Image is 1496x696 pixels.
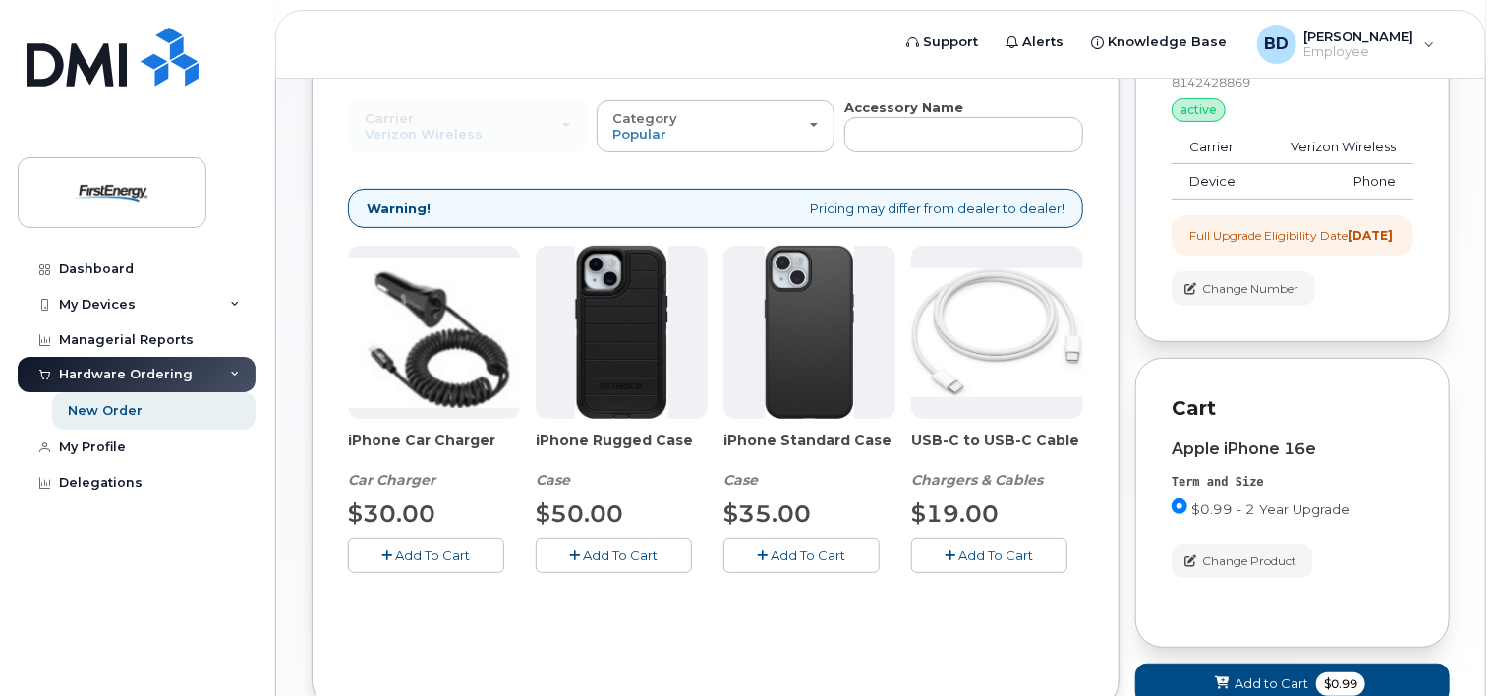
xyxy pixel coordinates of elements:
p: Cart [1172,394,1413,423]
span: iPhone Standard Case [723,431,895,470]
div: iPhone Rugged Case [536,431,708,490]
em: Case [536,471,570,489]
em: Case [723,471,758,489]
a: Support [893,23,993,62]
div: Apple iPhone 16e [1172,440,1413,458]
span: Support [924,32,979,52]
em: Car Charger [348,471,435,489]
em: Chargers & Cables [911,471,1043,489]
button: Change Product [1172,544,1313,578]
div: Term and Size [1172,474,1413,491]
span: Add To Cart [772,548,846,563]
span: $35.00 [723,499,811,528]
input: $0.99 - 2 Year Upgrade [1172,498,1187,514]
a: Alerts [993,23,1078,62]
span: iPhone Rugged Case [536,431,708,470]
td: iPhone [1260,164,1413,200]
td: Verizon Wireless [1260,130,1413,165]
span: $19.00 [911,499,999,528]
td: Carrier [1172,130,1260,165]
span: Popular [613,126,667,142]
button: Add To Cart [911,538,1067,572]
strong: Warning! [367,200,431,218]
a: Knowledge Base [1078,23,1241,62]
div: Pricing may differ from dealer to dealer! [348,189,1083,229]
button: Category Popular [597,100,835,151]
strong: [DATE] [1348,228,1393,243]
div: iPhone Car Charger [348,431,520,490]
img: USB-C.jpg [911,268,1083,396]
button: Add To Cart [348,538,504,572]
span: Change Product [1202,552,1296,570]
span: Knowledge Base [1109,32,1228,52]
img: Symmetry.jpg [765,246,854,419]
span: [PERSON_NAME] [1304,29,1414,44]
span: $0.99 [1316,672,1365,696]
span: Add To Cart [959,548,1034,563]
span: $50.00 [536,499,623,528]
img: Defender.jpg [575,246,668,419]
span: Employee [1304,44,1414,60]
span: $30.00 [348,499,435,528]
div: 8142428869 [1172,74,1413,90]
div: USB-C to USB-C Cable [911,431,1083,490]
div: Beers, Devin M [1243,25,1449,64]
strong: Accessory Name [844,99,963,115]
div: active [1172,98,1226,122]
iframe: Messenger Launcher [1410,610,1481,681]
span: Alerts [1023,32,1064,52]
span: $0.99 - 2 Year Upgrade [1191,501,1350,517]
span: USB-C to USB-C Cable [911,431,1083,470]
div: Full Upgrade Eligibility Date [1189,227,1393,244]
span: Category [613,110,678,126]
span: Add to Cart [1235,674,1308,693]
span: Change Number [1202,280,1298,298]
button: Add To Cart [536,538,692,572]
span: iPhone Car Charger [348,431,520,470]
button: Change Number [1172,271,1315,306]
button: Add To Cart [723,538,880,572]
img: iphonesecg.jpg [348,258,520,408]
span: Add To Cart [396,548,471,563]
td: Device [1172,164,1260,200]
span: Add To Cart [584,548,659,563]
div: iPhone Standard Case [723,431,895,490]
span: BD [1264,32,1289,56]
